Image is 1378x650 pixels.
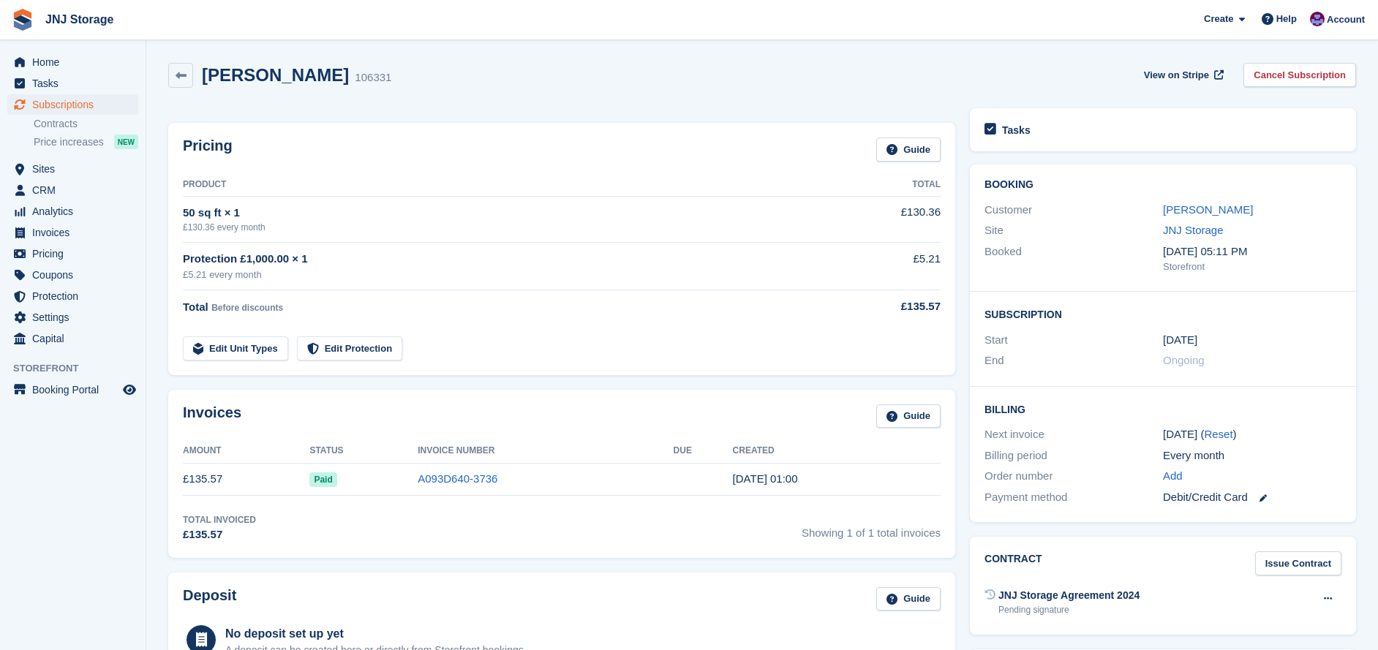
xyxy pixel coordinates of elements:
[802,513,941,543] span: Showing 1 of 1 total invoices
[34,135,104,149] span: Price increases
[32,379,120,400] span: Booking Portal
[984,306,1341,321] h2: Subscription
[1163,260,1341,274] div: Storefront
[1163,426,1341,443] div: [DATE] ( )
[984,222,1163,239] div: Site
[1327,12,1365,27] span: Account
[7,159,138,179] a: menu
[183,439,309,463] th: Amount
[984,352,1163,369] div: End
[984,447,1163,464] div: Billing period
[984,179,1341,191] h2: Booking
[32,94,120,115] span: Subscriptions
[355,69,391,86] div: 106331
[733,472,798,485] time: 2025-09-06 00:00:12 UTC
[984,202,1163,219] div: Customer
[824,243,941,290] td: £5.21
[7,201,138,222] a: menu
[824,298,941,315] div: £135.57
[1310,12,1325,26] img: Jonathan Scrase
[183,268,824,282] div: £5.21 every month
[183,301,208,313] span: Total
[32,201,120,222] span: Analytics
[1163,332,1197,349] time: 2025-09-06 00:00:00 UTC
[418,439,673,463] th: Invoice Number
[202,65,349,85] h2: [PERSON_NAME]
[183,336,288,360] a: Edit Unit Types
[1204,12,1233,26] span: Create
[309,439,418,463] th: Status
[1163,489,1341,506] div: Debit/Credit Card
[183,221,824,234] div: £130.36 every month
[7,94,138,115] a: menu
[984,551,1042,575] h2: Contract
[34,117,138,131] a: Contracts
[114,135,138,149] div: NEW
[32,307,120,328] span: Settings
[297,336,402,360] a: Edit Protection
[211,303,283,313] span: Before discounts
[1243,63,1356,87] a: Cancel Subscription
[733,439,941,463] th: Created
[32,159,120,179] span: Sites
[32,180,120,200] span: CRM
[7,222,138,243] a: menu
[7,328,138,349] a: menu
[183,513,256,526] div: Total Invoiced
[309,472,336,487] span: Paid
[824,196,941,242] td: £130.36
[1163,224,1224,236] a: JNJ Storage
[1163,468,1183,485] a: Add
[1138,63,1227,87] a: View on Stripe
[32,243,120,264] span: Pricing
[32,265,120,285] span: Coupons
[32,52,120,72] span: Home
[1204,428,1232,440] a: Reset
[13,361,146,376] span: Storefront
[183,526,256,543] div: £135.57
[183,205,824,222] div: 50 sq ft × 1
[39,7,119,31] a: JNJ Storage
[7,180,138,200] a: menu
[7,307,138,328] a: menu
[984,401,1341,416] h2: Billing
[183,404,241,428] h2: Invoices
[674,439,733,463] th: Due
[121,381,138,398] a: Preview store
[225,625,527,643] div: No deposit set up yet
[1255,551,1341,575] a: Issue Contract
[998,603,1140,616] div: Pending signature
[183,251,824,268] div: Protection £1,000.00 × 1
[998,588,1140,603] div: JNJ Storage Agreement 2024
[183,173,824,197] th: Product
[183,463,309,496] td: £135.57
[984,489,1163,506] div: Payment method
[7,73,138,94] a: menu
[32,286,120,306] span: Protection
[34,134,138,150] a: Price increases NEW
[984,243,1163,274] div: Booked
[1144,68,1209,83] span: View on Stripe
[1163,447,1341,464] div: Every month
[183,587,236,611] h2: Deposit
[1163,203,1253,216] a: [PERSON_NAME]
[984,426,1163,443] div: Next invoice
[7,379,138,400] a: menu
[876,404,941,428] a: Guide
[32,328,120,349] span: Capital
[7,243,138,264] a: menu
[1276,12,1297,26] span: Help
[7,52,138,72] a: menu
[183,137,233,162] h2: Pricing
[876,587,941,611] a: Guide
[32,222,120,243] span: Invoices
[876,137,941,162] a: Guide
[984,332,1163,349] div: Start
[1163,354,1205,366] span: Ongoing
[1163,243,1341,260] div: [DATE] 05:11 PM
[418,472,497,485] a: A093D640-3736
[32,73,120,94] span: Tasks
[1002,124,1031,137] h2: Tasks
[12,9,34,31] img: stora-icon-8386f47178a22dfd0bd8f6a31ec36ba5ce8667c1dd55bd0f319d3a0aa187defe.svg
[984,468,1163,485] div: Order number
